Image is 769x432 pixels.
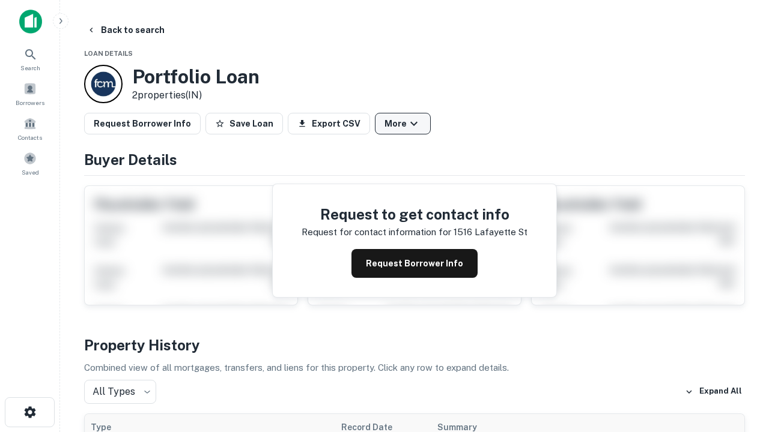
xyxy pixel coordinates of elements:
a: Saved [4,147,56,179]
div: All Types [84,380,156,404]
iframe: Chat Widget [709,298,769,355]
h4: Request to get contact info [302,203,527,225]
p: Request for contact information for [302,225,451,239]
p: Combined view of all mortgages, transfers, and liens for this property. Click any row to expand d... [84,361,745,375]
a: Contacts [4,112,56,145]
a: Search [4,43,56,75]
button: Save Loan [205,113,283,134]
button: Request Borrower Info [84,113,201,134]
p: 2 properties (IN) [132,88,260,103]
button: Request Borrower Info [351,249,478,278]
span: Contacts [18,133,42,142]
button: Expand All [682,383,745,401]
span: Loan Details [84,50,133,57]
span: Search [20,63,40,73]
img: capitalize-icon.png [19,10,42,34]
button: More [375,113,431,134]
span: Saved [22,167,39,177]
h4: Buyer Details [84,149,745,170]
h3: Portfolio Loan [132,65,260,88]
button: Back to search [82,19,169,41]
h4: Property History [84,334,745,356]
a: Borrowers [4,77,56,110]
button: Export CSV [288,113,370,134]
p: 1516 lafayette st [454,225,527,239]
span: Borrowers [16,98,44,107]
